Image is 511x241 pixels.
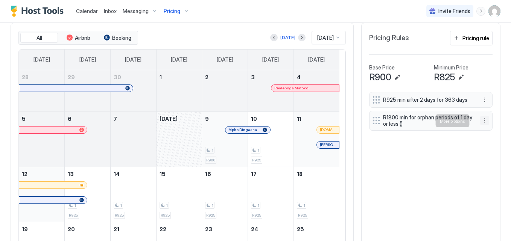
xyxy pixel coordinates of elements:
[248,70,294,84] a: October 3, 2025
[294,70,339,112] td: October 4, 2025
[156,70,202,112] td: October 1, 2025
[480,116,489,125] div: menu
[65,70,111,112] td: September 29, 2025
[68,74,75,80] span: 29
[294,167,339,222] td: October 18, 2025
[255,50,286,70] a: Friday
[369,64,395,71] span: Base Price
[205,171,211,177] span: 16
[297,116,301,122] span: 11
[202,70,248,84] a: October 2, 2025
[115,213,124,218] span: R925
[206,158,215,163] span: R900
[110,111,156,167] td: October 7, 2025
[68,171,74,177] span: 13
[294,70,339,84] a: October 4, 2025
[462,34,489,42] div: Pricing rule
[488,5,500,17] div: User profile
[120,203,122,208] span: 1
[480,116,489,125] button: More options
[248,111,294,167] td: October 10, 2025
[274,86,308,90] span: Realeboga Mafoko
[298,213,307,218] span: R925
[270,34,278,41] button: Previous month
[248,167,294,181] a: October 17, 2025
[317,35,334,41] span: [DATE]
[112,35,131,41] span: Booking
[205,226,212,232] span: 23
[36,35,42,41] span: All
[114,226,119,232] span: 21
[248,70,294,112] td: October 3, 2025
[19,167,65,222] td: October 12, 2025
[157,112,202,126] a: October 8, 2025
[206,213,215,218] span: R925
[157,70,202,84] a: October 1, 2025
[33,56,50,63] span: [DATE]
[297,74,301,80] span: 4
[156,167,202,222] td: October 15, 2025
[111,167,156,181] a: October 14, 2025
[69,213,78,218] span: R925
[476,7,485,16] div: menu
[68,226,75,232] span: 20
[104,7,117,15] a: Inbox
[393,73,402,82] button: Edit
[248,167,294,222] td: October 17, 2025
[279,33,297,42] button: [DATE]
[160,171,166,177] span: 15
[383,114,473,127] span: R1800 min for orphan periods of 1 day or less ()
[110,70,156,112] td: September 30, 2025
[72,50,103,70] a: Monday
[26,50,58,70] a: Sunday
[248,112,294,126] a: October 10, 2025
[280,34,295,41] div: [DATE]
[450,31,493,45] button: Pricing rule
[369,111,493,131] div: R1800 min for orphan periods of 1 day or less () menu
[257,148,259,153] span: 1
[369,72,391,83] span: R900
[22,226,28,232] span: 19
[171,56,187,63] span: [DATE]
[456,73,465,82] button: Edit
[480,95,489,104] button: More options
[303,203,305,208] span: 1
[434,72,455,83] span: R825
[262,56,279,63] span: [DATE]
[68,116,71,122] span: 6
[202,70,248,112] td: October 2, 2025
[320,127,336,132] span: [DOMAIN_NAME]
[65,111,111,167] td: October 6, 2025
[11,6,67,17] a: Host Tools Logo
[123,8,149,15] span: Messaging
[160,226,166,232] span: 22
[110,167,156,222] td: October 14, 2025
[19,70,65,112] td: September 28, 2025
[440,118,465,124] span: More options
[294,111,339,167] td: October 11, 2025
[202,222,248,236] a: October 23, 2025
[114,116,117,122] span: 7
[157,222,202,236] a: October 22, 2025
[251,116,257,122] span: 10
[308,56,325,63] span: [DATE]
[251,171,257,177] span: 17
[298,34,306,41] button: Next month
[166,203,168,208] span: 1
[211,203,213,208] span: 1
[22,74,29,80] span: 28
[480,95,489,104] div: menu
[205,74,208,80] span: 2
[117,50,149,70] a: Tuesday
[111,70,156,84] a: September 30, 2025
[75,35,90,41] span: Airbnb
[65,222,110,236] a: October 20, 2025
[369,34,409,42] span: Pricing Rules
[157,167,202,181] a: October 15, 2025
[114,74,121,80] span: 30
[202,167,248,181] a: October 16, 2025
[164,8,180,15] span: Pricing
[294,222,339,236] a: October 25, 2025
[65,70,110,84] a: September 29, 2025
